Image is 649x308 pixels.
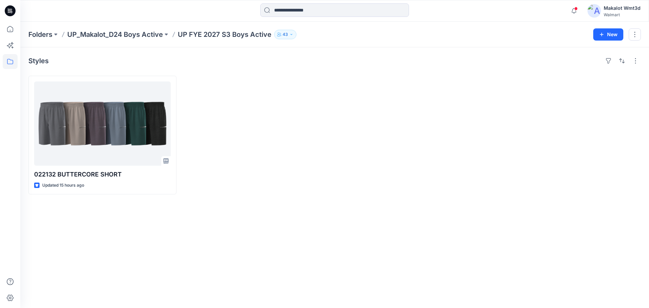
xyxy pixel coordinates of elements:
a: Folders [28,30,52,39]
p: Updated 15 hours ago [42,182,84,189]
a: UP_Makalot_D24 Boys Active [67,30,163,39]
div: Walmart [604,12,641,17]
p: 43 [283,31,288,38]
p: 022132 BUTTERCORE SHORT [34,170,171,179]
h4: Styles [28,57,49,65]
div: Makalot Wmt3d [604,4,641,12]
p: UP FYE 2027 S3 Boys Active [178,30,271,39]
img: avatar [587,4,601,18]
button: 43 [274,30,296,39]
button: New [593,28,623,41]
a: 022132 BUTTERCORE SHORT [34,81,171,166]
